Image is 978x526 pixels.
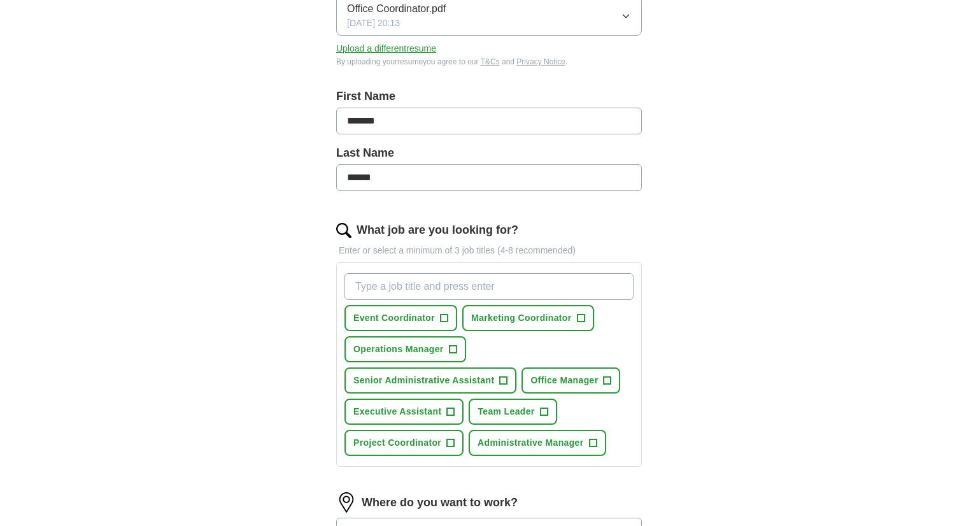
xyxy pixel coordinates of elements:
[471,311,571,325] span: Marketing Coordinator
[469,399,556,425] button: Team Leader
[469,430,606,456] button: Administrative Manager
[362,494,518,511] label: Where do you want to work?
[357,222,518,239] label: What job are you looking for?
[336,88,642,105] label: First Name
[336,223,351,238] img: search.png
[344,305,457,331] button: Event Coordinator
[353,374,494,387] span: Senior Administrative Assistant
[344,430,464,456] button: Project Coordinator
[353,343,444,356] span: Operations Manager
[347,1,446,17] span: Office Coordinator.pdf
[336,244,642,257] p: Enter or select a minimum of 3 job titles (4-8 recommended)
[478,405,534,418] span: Team Leader
[336,42,436,55] button: Upload a differentresume
[462,305,593,331] button: Marketing Coordinator
[516,57,565,66] a: Privacy Notice
[353,436,441,450] span: Project Coordinator
[344,336,466,362] button: Operations Manager
[353,311,435,325] span: Event Coordinator
[347,17,400,30] span: [DATE] 20:13
[344,273,634,300] input: Type a job title and press enter
[336,145,642,162] label: Last Name
[336,492,357,513] img: location.png
[336,56,642,68] div: By uploading your resume you agree to our and .
[478,436,583,450] span: Administrative Manager
[344,399,464,425] button: Executive Assistant
[344,367,516,394] button: Senior Administrative Assistant
[530,374,598,387] span: Office Manager
[521,367,620,394] button: Office Manager
[481,57,500,66] a: T&Cs
[353,405,441,418] span: Executive Assistant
